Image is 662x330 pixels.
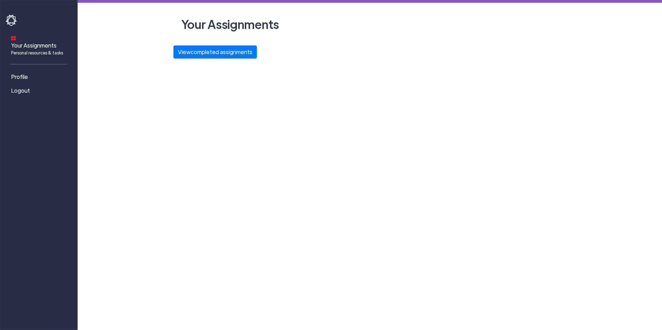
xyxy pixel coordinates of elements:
[11,50,63,56] span: Personal resources & tasks
[11,41,63,56] span: Your Assignments
[6,70,74,84] a: Profile
[11,86,30,95] span: Logout
[11,73,28,81] span: Profile
[6,84,74,97] a: Logout
[6,14,18,26] img: havoc-shield-logo-white.png
[173,45,257,59] button: Viewcompleted assignments
[6,31,74,59] a: Your AssignmentsPersonal resources & tasks
[11,36,16,41] img: dashboard-icon.svg
[179,14,561,34] h2: Your Assignments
